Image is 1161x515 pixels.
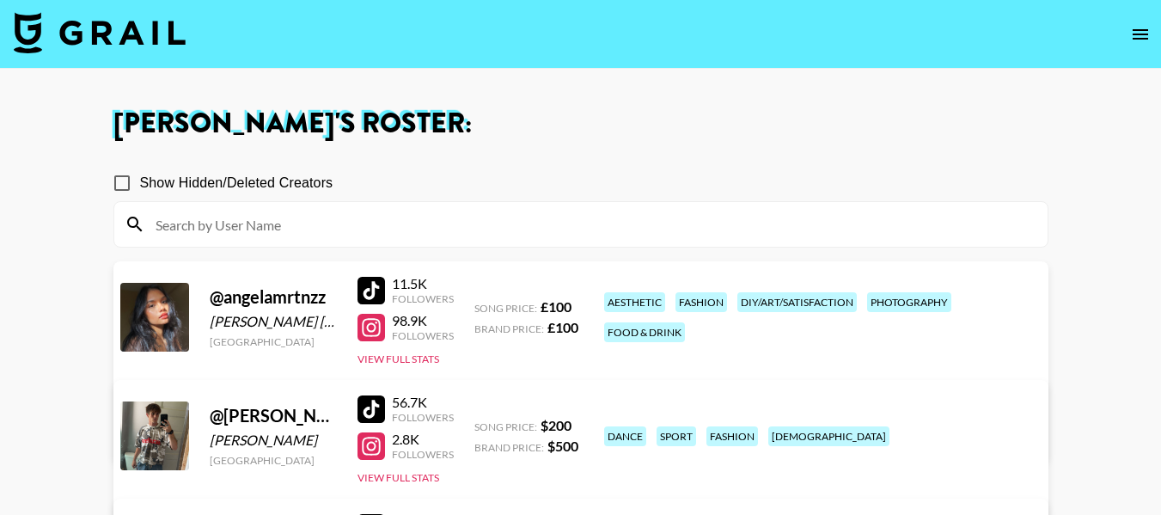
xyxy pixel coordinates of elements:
img: Grail Talent [14,12,186,53]
div: aesthetic [604,292,665,312]
div: [PERSON_NAME] [PERSON_NAME] [210,313,337,330]
span: Brand Price: [474,322,544,335]
button: View Full Stats [357,471,439,484]
div: @ [PERSON_NAME].[PERSON_NAME].161 [210,405,337,426]
strong: $ 500 [547,438,578,454]
div: sport [657,426,696,446]
div: [GEOGRAPHIC_DATA] [210,335,337,348]
button: View Full Stats [357,353,439,365]
div: dance [604,426,646,446]
div: Followers [392,292,454,305]
input: Search by User Name [145,211,1037,238]
strong: £ 100 [547,319,578,335]
div: 11.5K [392,275,454,292]
div: @ angelamrtnzz [210,286,337,308]
span: Song Price: [474,302,537,315]
div: photography [867,292,951,312]
strong: $ 200 [541,417,571,433]
div: Followers [392,411,454,424]
div: Followers [392,448,454,461]
span: Show Hidden/Deleted Creators [140,173,333,193]
div: [DEMOGRAPHIC_DATA] [768,426,889,446]
div: food & drink [604,322,685,342]
div: [GEOGRAPHIC_DATA] [210,454,337,467]
div: fashion [675,292,727,312]
div: diy/art/satisfaction [737,292,857,312]
h1: [PERSON_NAME] 's Roster: [113,110,1048,138]
div: 2.8K [392,431,454,448]
div: 56.7K [392,394,454,411]
div: [PERSON_NAME] [210,432,337,449]
div: Followers [392,329,454,342]
button: open drawer [1123,17,1158,52]
div: fashion [706,426,758,446]
div: 98.9K [392,312,454,329]
span: Brand Price: [474,441,544,454]
span: Song Price: [474,420,537,433]
strong: £ 100 [541,298,571,315]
